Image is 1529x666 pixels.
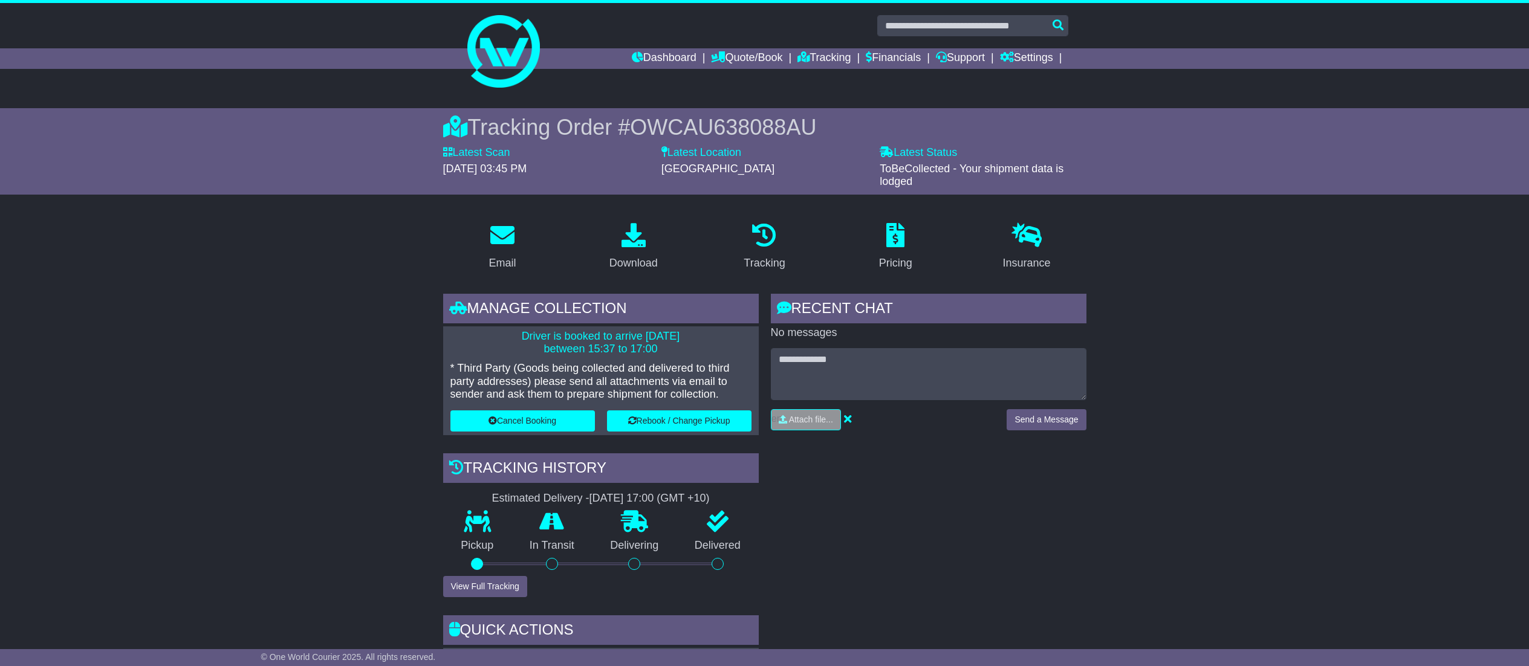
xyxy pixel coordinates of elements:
p: Delivered [677,539,759,552]
a: Financials [866,48,921,69]
a: Email [481,219,524,276]
label: Latest Status [880,146,957,160]
a: Settings [1000,48,1053,69]
div: [DATE] 17:00 (GMT +10) [589,492,710,505]
div: Estimated Delivery - [443,492,759,505]
a: Pricing [871,219,920,276]
div: Email [489,255,516,271]
p: Pickup [443,539,512,552]
button: Send a Message [1007,409,1086,430]
a: Tracking [736,219,793,276]
div: Tracking [744,255,785,271]
span: © One World Courier 2025. All rights reserved. [261,652,436,662]
a: Quote/Book [711,48,782,69]
button: Rebook / Change Pickup [607,410,752,432]
span: ToBeCollected - Your shipment data is lodged [880,163,1063,188]
p: Driver is booked to arrive [DATE] between 15:37 to 17:00 [450,330,752,356]
span: [DATE] 03:45 PM [443,163,527,175]
div: Tracking history [443,453,759,486]
div: Manage collection [443,294,759,326]
div: Quick Actions [443,615,759,648]
a: Support [936,48,985,69]
p: Delivering [592,539,677,552]
a: Insurance [995,219,1059,276]
div: Insurance [1003,255,1051,271]
a: Tracking [797,48,851,69]
div: Tracking Order # [443,114,1086,140]
label: Latest Scan [443,146,510,160]
button: Cancel Booking [450,410,595,432]
button: View Full Tracking [443,576,527,597]
span: OWCAU638088AU [630,115,816,140]
label: Latest Location [661,146,741,160]
a: Dashboard [632,48,696,69]
p: * Third Party (Goods being collected and delivered to third party addresses) please send all atta... [450,362,752,401]
div: Download [609,255,658,271]
div: RECENT CHAT [771,294,1086,326]
p: No messages [771,326,1086,340]
p: In Transit [511,539,592,552]
a: Download [602,219,666,276]
div: Pricing [879,255,912,271]
span: [GEOGRAPHIC_DATA] [661,163,774,175]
